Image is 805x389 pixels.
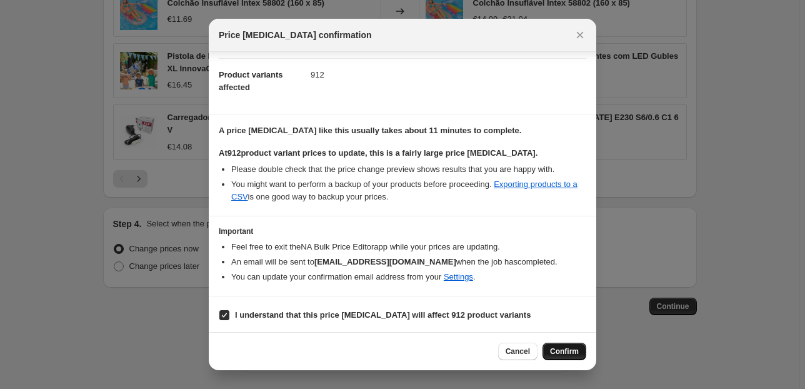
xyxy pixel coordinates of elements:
[314,257,456,266] b: [EMAIL_ADDRESS][DOMAIN_NAME]
[231,271,586,283] li: You can update your confirmation email address from your .
[219,70,283,92] span: Product variants affected
[219,226,586,236] h3: Important
[231,178,586,203] li: You might want to perform a backup of your products before proceeding. is one good way to backup ...
[311,58,586,91] dd: 912
[235,310,531,320] b: I understand that this price [MEDICAL_DATA] will affect 912 product variants
[550,346,579,356] span: Confirm
[231,163,586,176] li: Please double check that the price change preview shows results that you are happy with.
[219,148,537,158] b: At 912 product variant prices to update, this is a fairly large price [MEDICAL_DATA].
[444,272,473,281] a: Settings
[506,346,530,356] span: Cancel
[498,343,537,360] button: Cancel
[231,179,577,201] a: Exporting products to a CSV
[231,241,586,253] li: Feel free to exit the NA Bulk Price Editor app while your prices are updating.
[219,29,372,41] span: Price [MEDICAL_DATA] confirmation
[542,343,586,360] button: Confirm
[231,256,586,268] li: An email will be sent to when the job has completed .
[219,126,521,135] b: A price [MEDICAL_DATA] like this usually takes about 11 minutes to complete.
[571,26,589,44] button: Close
